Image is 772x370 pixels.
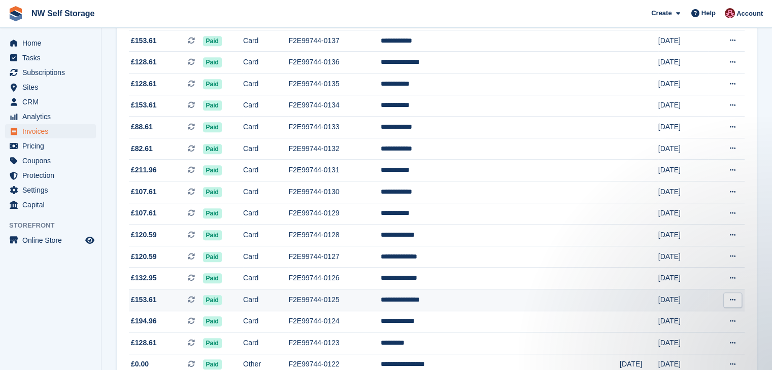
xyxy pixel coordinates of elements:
[131,35,157,46] span: £153.61
[243,73,288,95] td: Card
[658,52,708,73] td: [DATE]
[243,138,288,160] td: Card
[288,225,380,246] td: F2E99744-0128
[131,208,157,218] span: £107.61
[203,36,222,46] span: Paid
[5,183,96,197] a: menu
[658,332,708,354] td: [DATE]
[84,234,96,246] a: Preview store
[203,359,222,369] span: Paid
[243,268,288,289] td: Card
[22,168,83,182] span: Protection
[22,80,83,94] span: Sites
[5,65,96,80] a: menu
[651,8,672,18] span: Create
[131,294,157,305] span: £153.61
[288,52,380,73] td: F2E99744-0136
[203,208,222,218] span: Paid
[658,138,708,160] td: [DATE]
[658,160,708,181] td: [DATE]
[5,109,96,124] a: menu
[658,225,708,246] td: [DATE]
[203,338,222,348] span: Paid
[243,225,288,246] td: Card
[288,30,380,52] td: F2E99744-0137
[701,8,716,18] span: Help
[243,332,288,354] td: Card
[288,138,380,160] td: F2E99744-0132
[131,251,157,262] span: £120.59
[131,359,149,369] span: £0.00
[27,5,98,22] a: NW Self Storage
[658,95,708,117] td: [DATE]
[203,230,222,240] span: Paid
[658,30,708,52] td: [DATE]
[658,311,708,332] td: [DATE]
[22,36,83,50] span: Home
[131,273,157,283] span: £132.95
[243,181,288,203] td: Card
[203,187,222,197] span: Paid
[8,6,23,21] img: stora-icon-8386f47178a22dfd0bd8f6a31ec36ba5ce8667c1dd55bd0f319d3a0aa187defe.svg
[203,79,222,89] span: Paid
[5,139,96,153] a: menu
[288,181,380,203] td: F2E99744-0130
[658,73,708,95] td: [DATE]
[658,246,708,268] td: [DATE]
[203,295,222,305] span: Paid
[288,95,380,117] td: F2E99744-0134
[243,117,288,138] td: Card
[131,338,157,348] span: £128.61
[203,100,222,110] span: Paid
[22,124,83,138] span: Invoices
[658,289,708,311] td: [DATE]
[131,165,157,175] span: £211.96
[288,311,380,332] td: F2E99744-0124
[131,187,157,197] span: £107.61
[22,233,83,247] span: Online Store
[203,122,222,132] span: Paid
[243,30,288,52] td: Card
[203,57,222,67] span: Paid
[288,268,380,289] td: F2E99744-0126
[131,79,157,89] span: £128.61
[725,8,735,18] img: Josh Vines
[288,203,380,225] td: F2E99744-0129
[288,73,380,95] td: F2E99744-0135
[243,52,288,73] td: Card
[22,65,83,80] span: Subscriptions
[203,316,222,326] span: Paid
[9,220,101,231] span: Storefront
[243,246,288,268] td: Card
[5,198,96,212] a: menu
[243,289,288,311] td: Card
[22,183,83,197] span: Settings
[22,154,83,168] span: Coupons
[131,316,157,326] span: £194.96
[658,268,708,289] td: [DATE]
[131,122,153,132] span: £88.61
[22,95,83,109] span: CRM
[203,273,222,283] span: Paid
[5,124,96,138] a: menu
[243,95,288,117] td: Card
[736,9,763,19] span: Account
[22,109,83,124] span: Analytics
[22,139,83,153] span: Pricing
[288,246,380,268] td: F2E99744-0127
[243,160,288,181] td: Card
[203,165,222,175] span: Paid
[288,289,380,311] td: F2E99744-0125
[5,154,96,168] a: menu
[5,80,96,94] a: menu
[288,117,380,138] td: F2E99744-0133
[658,203,708,225] td: [DATE]
[131,57,157,67] span: £128.61
[203,144,222,154] span: Paid
[5,51,96,65] a: menu
[288,160,380,181] td: F2E99744-0131
[5,168,96,182] a: menu
[5,95,96,109] a: menu
[658,117,708,138] td: [DATE]
[131,143,153,154] span: £82.61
